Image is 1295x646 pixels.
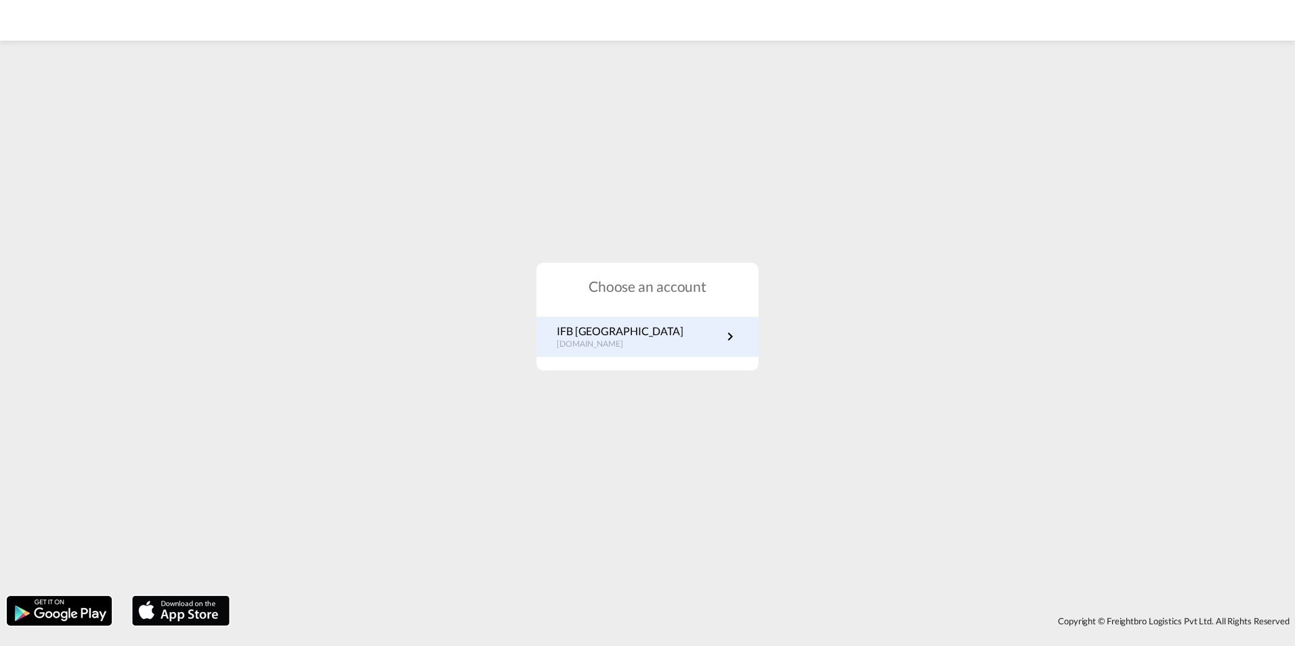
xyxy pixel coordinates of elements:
p: [DOMAIN_NAME] [557,339,683,350]
img: apple.png [131,595,231,627]
a: IFB [GEOGRAPHIC_DATA][DOMAIN_NAME] [557,324,738,350]
md-icon: icon-chevron-right [722,328,738,345]
img: google.png [5,595,113,627]
h1: Choose an account [536,276,759,296]
p: IFB [GEOGRAPHIC_DATA] [557,324,683,339]
div: Copyright © Freightbro Logistics Pvt Ltd. All Rights Reserved [236,609,1295,632]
